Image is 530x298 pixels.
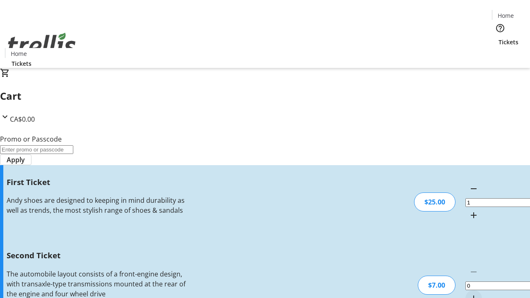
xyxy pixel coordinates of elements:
[11,49,27,58] span: Home
[7,176,188,188] h3: First Ticket
[414,192,455,211] div: $25.00
[5,49,32,58] a: Home
[465,180,482,197] button: Decrement by one
[498,11,514,20] span: Home
[418,276,455,295] div: $7.00
[12,59,31,68] span: Tickets
[7,155,25,165] span: Apply
[5,59,38,68] a: Tickets
[7,250,188,261] h3: Second Ticket
[492,20,508,36] button: Help
[492,11,519,20] a: Home
[10,115,35,124] span: CA$0.00
[5,24,79,65] img: Orient E2E Organization EVafVybPio's Logo
[492,46,508,63] button: Cart
[499,38,518,46] span: Tickets
[465,207,482,223] button: Increment by one
[7,195,188,215] div: Andy shoes are designed to keeping in mind durability as well as trends, the most stylish range o...
[492,38,525,46] a: Tickets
